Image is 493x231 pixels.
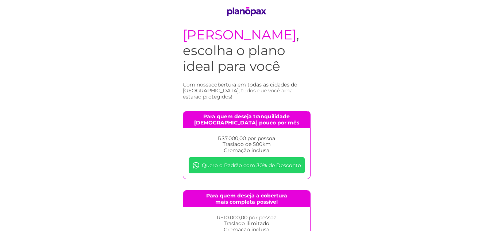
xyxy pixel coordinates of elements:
[189,135,305,154] p: R$7.000,00 por pessoa Traslado de 500km Cremação inclusa
[183,111,310,128] h4: Para quem deseja tranquilidade [DEMOGRAPHIC_DATA] pouco por mês
[183,190,310,207] h4: Para quem deseja a cobertura mais completa possível
[183,27,311,74] h1: , escolha o plano ideal para você
[183,81,297,94] span: cobertura em todas as cidades do [GEOGRAPHIC_DATA]
[183,82,311,100] h3: Com nossa , todos que você ama estarão protegidos!
[189,157,305,173] a: Quero o Padrão com 30% de Desconto
[192,162,200,169] img: whatsapp
[224,7,269,16] img: logo PlanoPax
[183,27,296,43] span: [PERSON_NAME]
